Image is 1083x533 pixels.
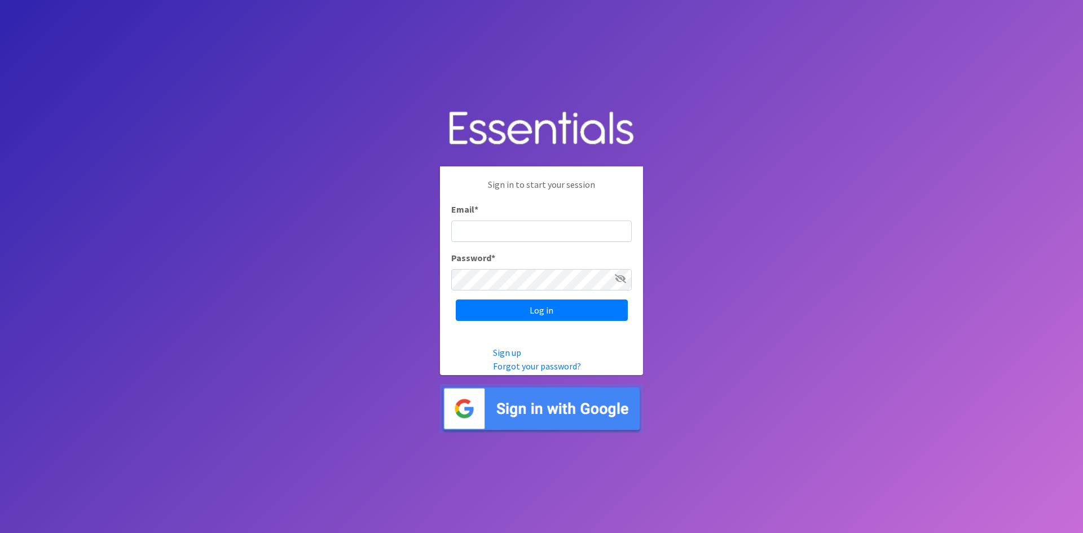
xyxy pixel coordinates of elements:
label: Password [451,251,495,265]
input: Log in [456,299,628,321]
abbr: required [474,204,478,215]
img: Human Essentials [440,100,643,158]
img: Sign in with Google [440,384,643,433]
a: Sign up [493,347,521,358]
label: Email [451,202,478,216]
abbr: required [491,252,495,263]
a: Forgot your password? [493,360,581,372]
p: Sign in to start your session [451,178,632,202]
